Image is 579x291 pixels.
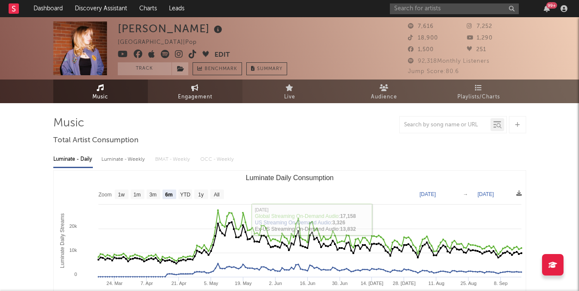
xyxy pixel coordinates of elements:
[214,192,219,198] text: All
[546,2,557,9] div: 99 +
[235,281,252,286] text: 19. May
[178,92,212,102] span: Engagement
[300,281,315,286] text: 16. Jun
[205,64,237,74] span: Benchmark
[467,35,493,41] span: 1,290
[69,224,77,229] text: 20k
[193,62,242,75] a: Benchmark
[171,281,186,286] text: 21. Apr
[118,37,207,48] div: [GEOGRAPHIC_DATA] | Pop
[463,191,468,197] text: →
[467,47,486,52] span: 251
[432,80,526,103] a: Playlists/Charts
[269,281,282,286] text: 2. Jun
[420,191,436,197] text: [DATE]
[408,35,438,41] span: 18,900
[390,3,519,14] input: Search for artists
[148,80,242,103] a: Engagement
[74,272,77,277] text: 0
[242,80,337,103] a: Live
[92,92,108,102] span: Music
[457,92,500,102] span: Playlists/Charts
[180,192,190,198] text: YTD
[98,192,112,198] text: Zoom
[360,281,383,286] text: 14. [DATE]
[371,92,397,102] span: Audience
[118,62,172,75] button: Track
[284,92,295,102] span: Live
[69,248,77,253] text: 10k
[408,58,490,64] span: 92,318 Monthly Listeners
[53,152,93,167] div: Luminate - Daily
[59,213,65,268] text: Luminate Daily Streams
[165,192,172,198] text: 6m
[460,281,476,286] text: 25. Aug
[106,281,123,286] text: 24. Mar
[467,24,492,29] span: 7,252
[246,62,287,75] button: Summary
[101,152,147,167] div: Luminate - Weekly
[204,281,218,286] text: 5. May
[392,281,415,286] text: 28. [DATE]
[400,122,490,129] input: Search by song name or URL
[493,281,507,286] text: 8. Sep
[408,47,434,52] span: 1,500
[198,192,204,198] text: 1y
[118,21,224,36] div: [PERSON_NAME]
[133,192,141,198] text: 1m
[140,281,153,286] text: 7. Apr
[53,80,148,103] a: Music
[245,174,334,181] text: Luminate Daily Consumption
[53,135,138,146] span: Total Artist Consumption
[428,281,444,286] text: 11. Aug
[332,281,347,286] text: 30. Jun
[337,80,432,103] a: Audience
[544,5,550,12] button: 99+
[478,191,494,197] text: [DATE]
[118,192,125,198] text: 1w
[149,192,156,198] text: 3m
[257,67,282,71] span: Summary
[408,24,434,29] span: 7,616
[214,50,230,61] button: Edit
[408,69,459,74] span: Jump Score: 80.6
